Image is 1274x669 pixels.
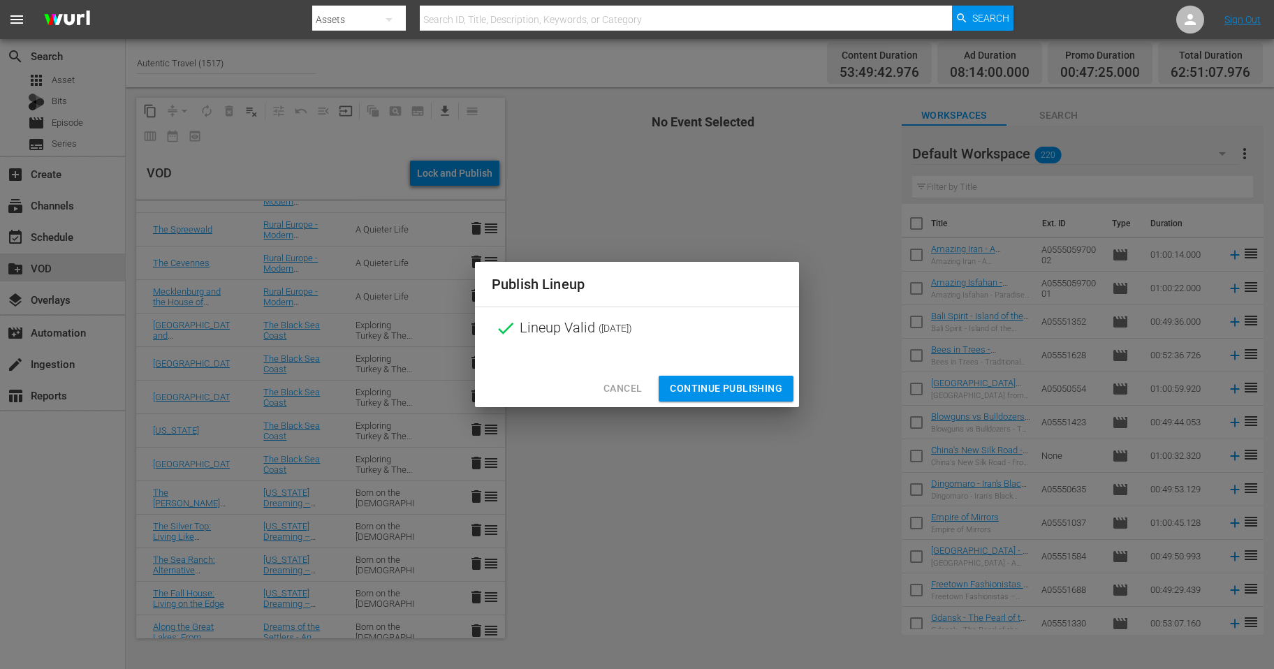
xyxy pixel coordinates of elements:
[603,380,642,397] span: Cancel
[492,273,782,295] h2: Publish Lineup
[475,307,799,349] div: Lineup Valid
[8,11,25,28] span: menu
[599,318,632,339] span: ( [DATE] )
[659,376,793,402] button: Continue Publishing
[34,3,101,36] img: ans4CAIJ8jUAAAAAAAAAAAAAAAAAAAAAAAAgQb4GAAAAAAAAAAAAAAAAAAAAAAAAJMjXAAAAAAAAAAAAAAAAAAAAAAAAgAT5G...
[972,6,1009,31] span: Search
[670,380,782,397] span: Continue Publishing
[1224,14,1261,25] a: Sign Out
[592,376,653,402] button: Cancel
